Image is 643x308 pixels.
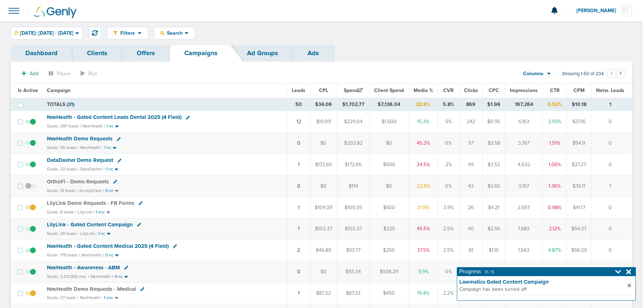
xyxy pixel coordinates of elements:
span: Media % [414,87,433,93]
span: Campaign has been turned off [459,286,625,293]
td: 2% [438,154,459,175]
small: 1 nc [98,231,105,236]
td: 1 [591,175,632,197]
td: $93.77 [337,240,369,261]
h4: Progress [459,268,494,275]
small: LilyLink | [78,210,94,215]
td: 2,657 [505,197,543,218]
span: Spend [344,87,363,93]
a: 0 [297,269,300,275]
img: Genly [34,7,77,18]
a: 1 [298,226,300,232]
small: Goals: 20 leads | [47,231,79,236]
small: 1 nc [106,167,113,172]
td: $0 [369,175,409,197]
small: 1 nc [104,145,111,150]
td: $114 [337,175,369,197]
span: CPL [319,87,328,93]
small: NexHealth | [80,145,103,150]
td: 9.9% [409,261,438,283]
small: NexHealth | [80,295,102,300]
span: 31 [68,101,73,107]
td: 2.5% [438,240,459,261]
td: $93.34 [337,261,369,283]
td: 22.8% [409,175,438,197]
span: Netw. Leads [596,87,624,93]
td: 50 [287,98,310,111]
td: 1 [591,98,632,111]
td: $19.09 [310,111,337,133]
td: 3,157 [505,175,543,197]
td: $109.39 [337,197,369,218]
span: NexHealth Demo Requests [47,135,112,142]
ul: Pagination [607,70,625,78]
td: 37.5% [409,240,438,261]
span: LilyLink - Gated Content Campaign [47,221,133,228]
td: 39,507 [505,261,543,283]
span: NexHealth - Gated Content Leads Dental 2025 (4 Field) [47,114,182,120]
td: $250 [369,240,409,261]
td: 0.98% [543,197,567,218]
td: 869 [459,98,483,111]
td: 81 [459,240,483,261]
td: $172.65 [337,154,369,175]
small: Goals: 22 leads | [47,167,79,172]
td: 2.5% [438,218,459,240]
span: Leads [292,87,305,93]
td: 2.12% [543,218,567,240]
td: $500 [369,197,409,218]
td: $0 [310,261,337,283]
td: $1.16 [483,240,505,261]
td: TOTALS ( ) [43,98,287,111]
small: 0 nc [105,188,113,193]
td: 5% [438,111,459,133]
td: $37.16 [567,111,591,133]
td: $87.32 [310,283,337,304]
td: 0 [591,111,632,133]
td: $41.17 [567,197,591,218]
span: CPC [489,87,499,93]
td: $37.27 [567,154,591,175]
span: CVR [443,87,454,93]
td: $500 [369,154,409,175]
td: 45.3% [409,133,438,154]
td: $87.32 [337,283,369,304]
span: (1 / 1) [485,269,494,274]
span: DataDasher Demo Request [47,157,113,163]
td: $3.52 [483,154,505,175]
small: Goals: 179 leads | [47,252,80,258]
td: 23.9% [409,98,438,111]
small: AcceptCare | [79,188,104,193]
button: Go to next page [616,69,625,78]
span: Add [30,71,39,77]
td: $46.89 [310,240,337,261]
a: Dashboard [11,45,72,62]
td: 34.5% [409,154,438,175]
td: 1.06% [543,154,567,175]
td: $102.37 [337,218,369,240]
small: NexHealth | [82,124,105,129]
td: $229.04 [337,111,369,133]
small: 1 snc [104,295,113,300]
td: 0 [591,218,632,240]
span: OrthoFi - Demo Requests [47,178,109,185]
td: $34.06 [310,98,337,111]
span: Search [164,30,185,36]
span: NexHealth - Gated Content Medical 2025 (4 Field) [47,243,169,249]
td: $172.65 [310,154,337,175]
td: $0 [310,133,337,154]
td: $1,500 [369,111,409,133]
td: $2.33 [483,261,505,283]
small: Goals: 6 leads | [47,210,76,215]
td: $1.96 [483,98,505,111]
td: 0.52% [543,98,567,111]
td: 15.3% [409,111,438,133]
td: 242 [459,111,483,133]
span: Showing 1-50 of 204 [562,71,604,77]
td: 0% [438,175,459,197]
span: CPM [574,87,585,93]
td: 0 [591,261,632,283]
small: 1 nc [106,124,113,129]
td: 49 [459,154,483,175]
td: $109.39 [310,197,337,218]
